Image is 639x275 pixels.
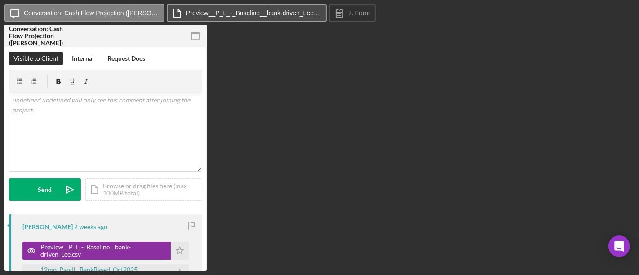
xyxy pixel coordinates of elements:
button: Internal [67,52,98,65]
button: Send [9,178,81,201]
button: Preview__P_L_-_Baseline__bank-driven_Lee.csv [22,242,189,260]
button: Preview__P_L_-_Baseline__bank-driven_Lee.csv [167,4,327,22]
div: Open Intercom Messenger [608,235,630,257]
div: Preview__P_L_-_Baseline__bank-driven_Lee.csv [40,244,166,258]
div: Conversation: Cash Flow Projection ([PERSON_NAME]) [9,25,72,47]
label: Preview__P_L_-_Baseline__bank-driven_Lee.csv [186,9,321,17]
label: Conversation: Cash Flow Projection ([PERSON_NAME]) [24,9,159,17]
button: Request Docs [103,52,150,65]
button: 7. Form [329,4,376,22]
div: Internal [72,52,94,65]
div: Request Docs [107,52,145,65]
button: Visible to Client [9,52,63,65]
time: 2025-09-14 18:52 [74,223,107,231]
div: Send [38,178,52,201]
div: [PERSON_NAME] [22,223,73,231]
button: Conversation: Cash Flow Projection ([PERSON_NAME]) [4,4,164,22]
label: 7. Form [348,9,370,17]
div: Visible to Client [13,52,58,65]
